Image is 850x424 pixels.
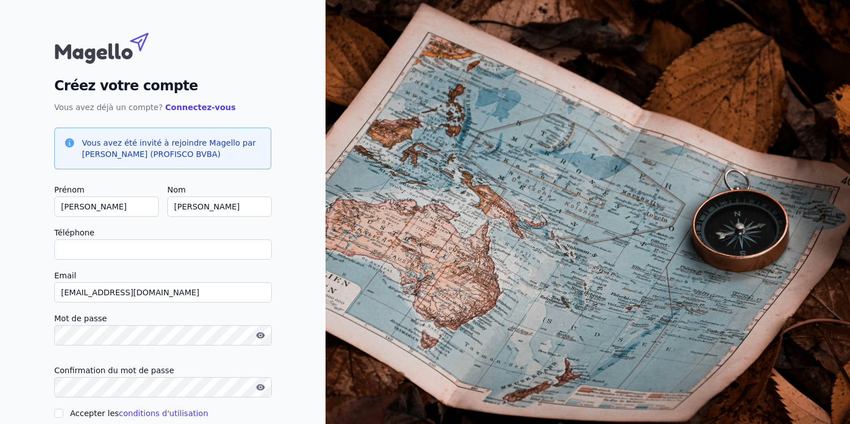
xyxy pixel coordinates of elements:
[167,183,271,196] label: Nom
[70,409,208,418] label: Accepter les
[54,364,271,377] label: Confirmation du mot de passe
[54,76,271,96] h2: Créez votre compte
[54,226,271,239] label: Téléphone
[165,103,236,112] a: Connectez-vous
[54,100,271,114] p: Vous avez déjà un compte?
[54,269,271,282] label: Email
[54,27,173,67] img: Magello
[54,183,158,196] label: Prénom
[82,137,262,160] h3: Vous avez été invité à rejoindre Magello par [PERSON_NAME] (PROFISCO BVBA)
[119,409,208,418] a: conditions d'utilisation
[54,312,271,325] label: Mot de passe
